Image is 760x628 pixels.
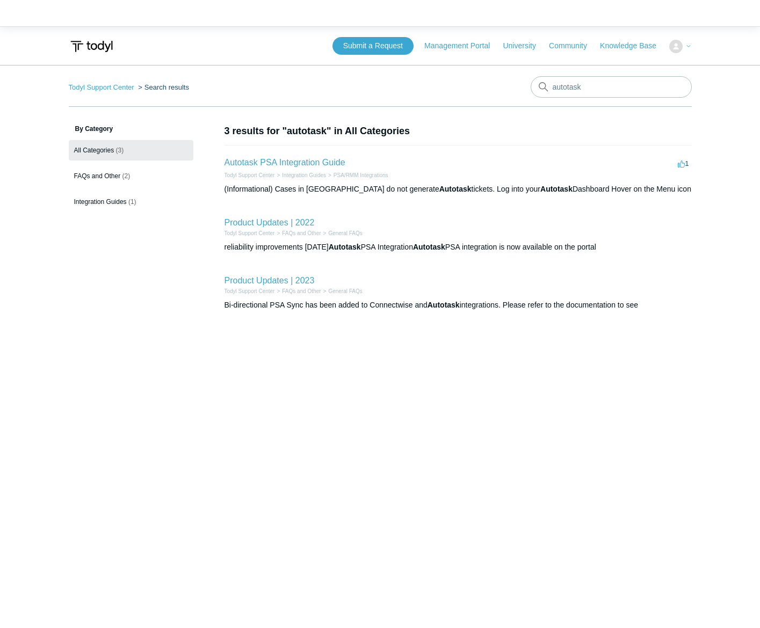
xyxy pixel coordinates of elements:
[122,172,131,180] span: (2)
[282,288,321,294] a: FAQs and Other
[549,40,598,52] a: Community
[600,40,667,52] a: Knowledge Base
[274,287,321,295] li: FAQs and Other
[321,229,363,237] li: General FAQs
[74,172,121,180] span: FAQs and Other
[413,243,445,251] em: Autotask
[128,198,136,206] span: (1)
[225,276,315,285] a: Product Updates | 2023
[424,40,501,52] a: Management Portal
[225,184,692,195] div: (Informational) Cases in [GEOGRAPHIC_DATA] do not generate tickets. Log into your Dashboard Hover...
[225,158,345,167] a: Autotask PSA Integration Guide
[74,147,114,154] span: All Categories
[225,172,275,178] a: Todyl Support Center
[274,171,326,179] li: Integration Guides
[282,172,326,178] a: Integration Guides
[321,287,363,295] li: General FAQs
[225,242,692,253] div: reliability improvements [DATE] PSA Integration PSA integration is now available on the portal
[328,230,362,236] a: General FAQs
[328,288,362,294] a: General FAQs
[225,171,275,179] li: Todyl Support Center
[503,40,546,52] a: University
[225,288,275,294] a: Todyl Support Center
[69,192,193,212] a: Integration Guides (1)
[332,37,414,55] a: Submit a Request
[69,140,193,160] a: All Categories (3)
[531,76,692,98] input: Search
[136,83,189,91] li: Search results
[274,229,321,237] li: FAQs and Other
[225,229,275,237] li: Todyl Support Center
[116,147,124,154] span: (3)
[428,301,460,309] em: Autotask
[225,287,275,295] li: Todyl Support Center
[678,159,689,167] span: 1
[225,230,275,236] a: Todyl Support Center
[225,124,692,138] h1: 3 results for "autotask" in All Categories
[69,166,193,186] a: FAQs and Other (2)
[282,230,321,236] a: FAQs and Other
[334,172,388,178] a: PSA/RMM Integrations
[326,171,388,179] li: PSA/RMM Integrations
[225,218,315,227] a: Product Updates | 2022
[540,185,573,193] em: Autotask
[69,124,193,134] h3: By Category
[329,243,361,251] em: Autotask
[69,83,134,91] a: Todyl Support Center
[225,300,692,311] div: Bi-directional PSA Sync has been added to Connectwise and integrations. Please refer to the docum...
[74,198,127,206] span: Integration Guides
[69,36,114,56] img: Todyl Support Center Help Center home page
[439,185,472,193] em: Autotask
[69,83,136,91] li: Todyl Support Center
